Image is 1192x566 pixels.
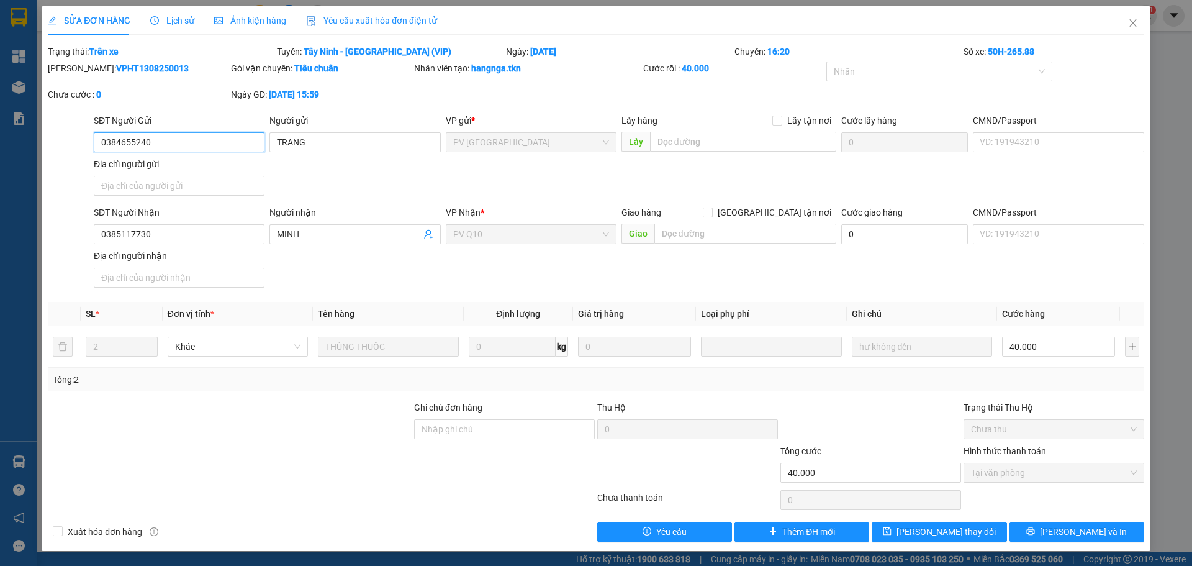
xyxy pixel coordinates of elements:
span: Khác [175,337,300,356]
span: PV Q10 [453,225,609,244]
span: [PERSON_NAME] và In [1040,525,1127,539]
b: VPHT1308250013 [116,63,189,73]
span: kg [556,337,568,357]
span: Chưa thu [971,420,1137,439]
label: Ghi chú đơn hàng [414,403,482,413]
label: Cước giao hàng [841,208,903,217]
div: Tuyến: [276,45,505,58]
div: Trạng thái Thu Hộ [964,401,1144,414]
button: printer[PERSON_NAME] và In [1009,522,1144,542]
b: Tây Ninh - [GEOGRAPHIC_DATA] (VIP) [304,47,451,57]
span: printer [1026,527,1035,537]
img: logo.jpg [16,16,78,78]
div: CMND/Passport [973,206,1144,219]
span: SỬA ĐƠN HÀNG [48,16,130,25]
span: exclamation-circle [643,527,651,537]
li: Hotline: 1900 8153 [116,46,519,62]
span: save [883,527,892,537]
span: Giao [621,224,654,244]
span: info-circle [150,527,158,536]
div: Chưa cước : [48,88,228,101]
span: PV Hòa Thành [453,133,609,152]
div: CMND/Passport [973,114,1144,127]
span: SL [86,309,96,319]
div: Chuyến: [733,45,962,58]
b: hangnga.tkn [471,63,521,73]
span: Ảnh kiện hàng [214,16,286,25]
div: Người nhận [269,206,440,219]
span: Giao hàng [621,208,661,217]
div: SĐT Người Nhận [94,206,264,219]
div: Gói vận chuyển: [231,62,412,75]
span: Lấy [621,132,650,152]
div: Trạng thái: [47,45,276,58]
b: 50H-265.88 [988,47,1034,57]
button: plus [1125,337,1139,357]
div: Ngày GD: [231,88,412,101]
div: Địa chỉ người gửi [94,157,264,171]
b: Trên xe [89,47,119,57]
img: icon [306,16,316,26]
b: 40.000 [682,63,709,73]
b: Tiêu chuẩn [294,63,338,73]
button: plusThêm ĐH mới [734,522,869,542]
b: [DATE] 15:59 [269,89,319,99]
th: Ghi chú [847,302,997,326]
span: picture [214,16,223,25]
label: Hình thức thanh toán [964,446,1046,456]
span: close [1128,18,1138,28]
input: Cước lấy hàng [841,132,968,152]
div: Địa chỉ người nhận [94,249,264,263]
li: [STREET_ADDRESS][PERSON_NAME]. [GEOGRAPHIC_DATA], Tỉnh [GEOGRAPHIC_DATA] [116,30,519,46]
label: Cước lấy hàng [841,116,897,126]
b: 16:20 [767,47,790,57]
input: Ghi chú đơn hàng [414,419,595,439]
b: [DATE] [530,47,556,57]
div: Nhân viên tạo: [414,62,641,75]
span: Lịch sử [150,16,194,25]
span: edit [48,16,56,25]
span: Thêm ĐH mới [782,525,835,539]
b: 0 [96,89,101,99]
div: [PERSON_NAME]: [48,62,228,75]
span: Tổng cước [780,446,821,456]
div: Tổng: 2 [53,373,460,386]
input: Địa chỉ của người nhận [94,268,264,288]
span: clock-circle [150,16,159,25]
span: Lấy tận nơi [782,114,836,127]
span: Đơn vị tính [168,309,214,319]
span: Xuất hóa đơn hàng [63,525,147,539]
span: Thu Hộ [597,403,626,413]
button: save[PERSON_NAME] thay đổi [872,522,1006,542]
input: Dọc đường [654,224,836,244]
button: Close [1116,6,1150,41]
span: Định lượng [496,309,540,319]
div: Số xe: [962,45,1145,58]
button: delete [53,337,73,357]
div: VP gửi [446,114,616,127]
input: VD: Bàn, Ghế [318,337,458,357]
div: Người gửi [269,114,440,127]
input: Cước giao hàng [841,224,968,244]
span: Yêu cầu [656,525,687,539]
div: Chưa thanh toán [596,491,779,513]
span: [PERSON_NAME] thay đổi [896,525,996,539]
input: Dọc đường [650,132,836,152]
input: 0 [578,337,691,357]
span: Lấy hàng [621,116,657,126]
b: GỬI : PV Q10 [16,90,114,111]
span: Giá trị hàng [578,309,624,319]
span: Cước hàng [1002,309,1045,319]
span: plus [769,527,777,537]
div: SĐT Người Gửi [94,114,264,127]
span: [GEOGRAPHIC_DATA] tận nơi [713,206,836,219]
input: Địa chỉ của người gửi [94,176,264,196]
span: user-add [423,229,433,239]
div: Ngày: [505,45,734,58]
span: Tại văn phòng [971,463,1137,482]
input: Ghi Chú [852,337,992,357]
div: Cước rồi : [643,62,824,75]
span: Tên hàng [318,309,354,319]
button: exclamation-circleYêu cầu [597,522,732,542]
span: Yêu cầu xuất hóa đơn điện tử [306,16,437,25]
